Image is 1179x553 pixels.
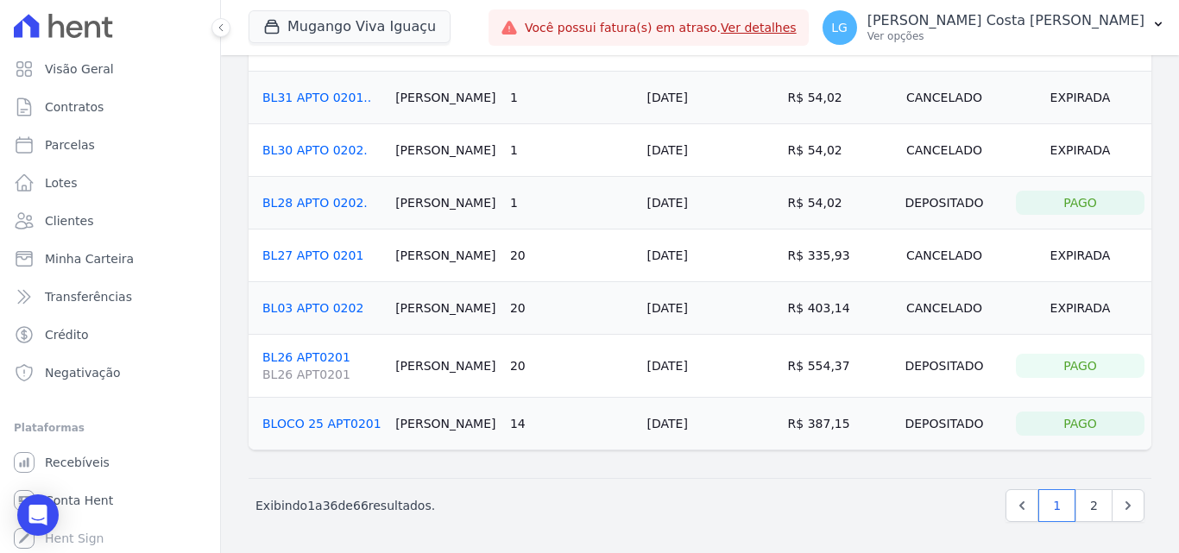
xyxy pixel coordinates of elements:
td: R$ 403,14 [781,282,880,335]
a: Lotes [7,166,213,200]
a: Minha Carteira [7,242,213,276]
td: 14 [503,398,640,450]
div: Cancelado [886,85,1002,110]
div: Depositado [886,191,1002,215]
div: Pago [1016,191,1144,215]
p: [PERSON_NAME] Costa [PERSON_NAME] [867,12,1144,29]
a: BL30 APTO 0202. [262,143,368,157]
a: Visão Geral [7,52,213,86]
div: Pago [1016,412,1144,436]
a: Ver detalhes [721,21,797,35]
a: 1 [1038,489,1075,522]
a: Clientes [7,204,213,238]
p: Exibindo a de resultados. [255,497,435,514]
span: Negativação [45,364,121,381]
p: Ver opções [867,29,1144,43]
a: BL31 APTO 0201.. [262,91,371,104]
div: Cancelado [886,296,1002,320]
span: Visão Geral [45,60,114,78]
td: 1 [503,177,640,229]
td: [PERSON_NAME] [388,282,503,335]
span: Parcelas [45,136,95,154]
a: Negativação [7,355,213,390]
div: Depositado [886,354,1002,378]
td: 1 [503,72,640,124]
span: Crédito [45,326,89,343]
td: 20 [503,229,640,282]
a: BL27 APTO 0201 [262,248,363,262]
td: [DATE] [640,282,781,335]
td: R$ 54,02 [781,124,880,177]
div: Pago [1016,354,1144,378]
div: Expirada [1016,296,1144,320]
div: Expirada [1016,243,1144,267]
div: Expirada [1016,138,1144,162]
td: [PERSON_NAME] [388,124,503,177]
td: [PERSON_NAME] [388,177,503,229]
div: Expirada [1016,85,1144,110]
button: LG [PERSON_NAME] Costa [PERSON_NAME] Ver opções [809,3,1179,52]
td: [PERSON_NAME] [388,72,503,124]
span: Minha Carteira [45,250,134,267]
span: Conta Hent [45,492,113,509]
div: Open Intercom Messenger [17,494,59,536]
td: [PERSON_NAME] [388,335,503,398]
a: Transferências [7,280,213,314]
td: [DATE] [640,124,781,177]
span: Você possui fatura(s) em atraso. [525,19,797,37]
a: BL28 APTO 0202. [262,196,368,210]
td: [DATE] [640,229,781,282]
div: Depositado [886,412,1002,436]
a: Parcelas [7,128,213,162]
td: R$ 335,93 [781,229,880,282]
span: Transferências [45,288,132,305]
td: 1 [503,124,640,177]
td: R$ 54,02 [781,72,880,124]
a: BLOCO 25 APT0201 [262,417,381,430]
a: BL03 APTO 0202 [262,301,363,315]
td: [DATE] [640,72,781,124]
span: 36 [323,499,338,512]
span: 66 [353,499,369,512]
a: Previous [1006,489,1038,522]
a: Recebíveis [7,445,213,480]
td: 20 [503,335,640,398]
a: Next [1112,489,1144,522]
a: Crédito [7,317,213,352]
td: R$ 54,02 [781,177,880,229]
span: Clientes [45,212,93,229]
td: [DATE] [640,177,781,229]
div: Cancelado [886,138,1002,162]
td: [DATE] [640,335,781,398]
button: Mugango Viva Iguaçu [249,10,451,43]
a: 2 [1075,489,1113,522]
td: [PERSON_NAME] [388,229,503,282]
div: Plataformas [14,418,206,438]
a: Conta Hent [7,483,213,518]
td: 20 [503,282,640,335]
span: Contratos [45,98,104,116]
td: R$ 387,15 [781,398,880,450]
a: Contratos [7,90,213,124]
td: [DATE] [640,398,781,450]
span: 1 [307,499,315,512]
span: BL26 APT0201 [262,366,381,383]
span: LG [831,22,848,34]
td: R$ 554,37 [781,335,880,398]
a: BL26 APT0201BL26 APT0201 [262,350,381,383]
span: Recebíveis [45,454,110,471]
div: Cancelado [886,243,1002,267]
span: Lotes [45,174,78,192]
td: [PERSON_NAME] [388,398,503,450]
